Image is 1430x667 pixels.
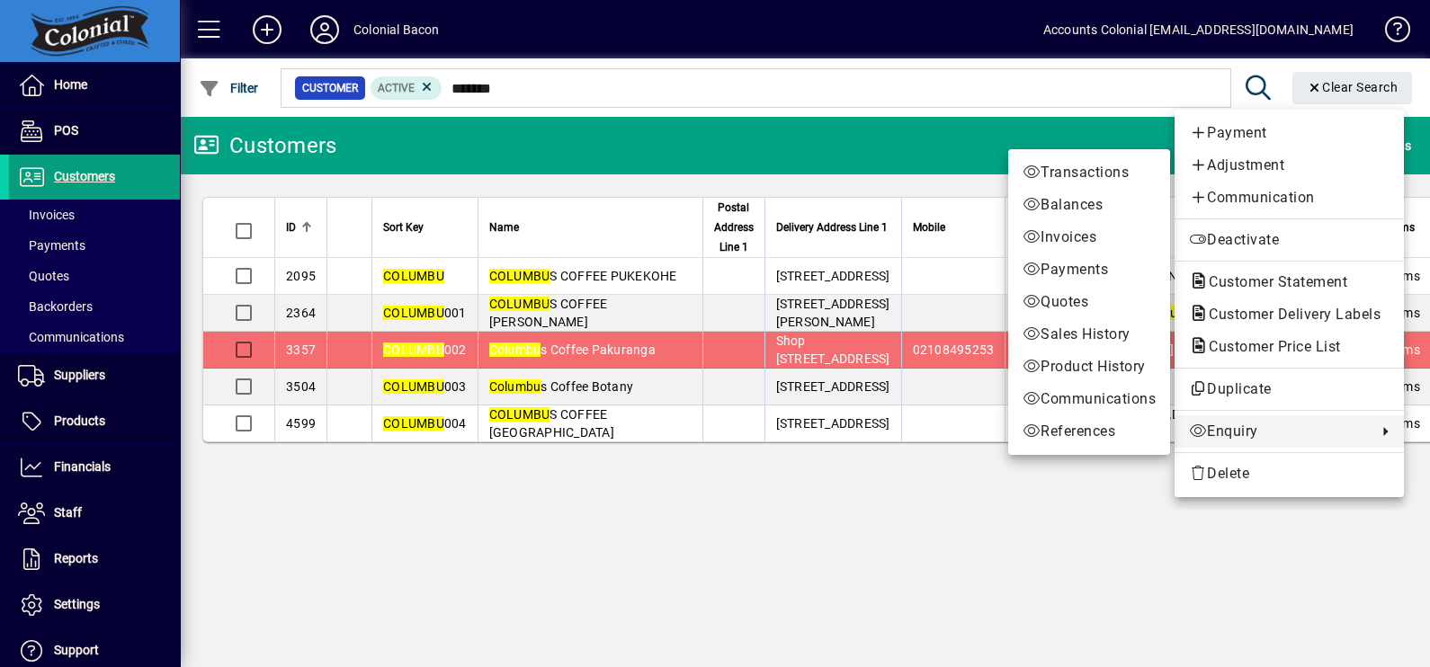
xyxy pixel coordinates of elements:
span: Transactions [1023,162,1156,183]
span: Customer Price List [1189,338,1350,355]
span: References [1023,421,1156,442]
span: Payment [1189,122,1390,144]
span: Quotes [1023,291,1156,313]
button: Deactivate customer [1175,224,1404,256]
span: Delete [1189,463,1390,485]
span: Balances [1023,194,1156,216]
span: Product History [1023,356,1156,378]
span: Customer Delivery Labels [1189,306,1390,323]
span: Duplicate [1189,378,1390,400]
span: Enquiry [1189,421,1368,442]
span: Communications [1023,388,1156,410]
span: Adjustment [1189,155,1390,176]
span: Deactivate [1189,229,1390,251]
span: Invoices [1023,227,1156,248]
span: Sales History [1023,324,1156,345]
span: Customer Statement [1189,273,1356,290]
span: Payments [1023,259,1156,280]
span: Communication [1189,187,1390,209]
